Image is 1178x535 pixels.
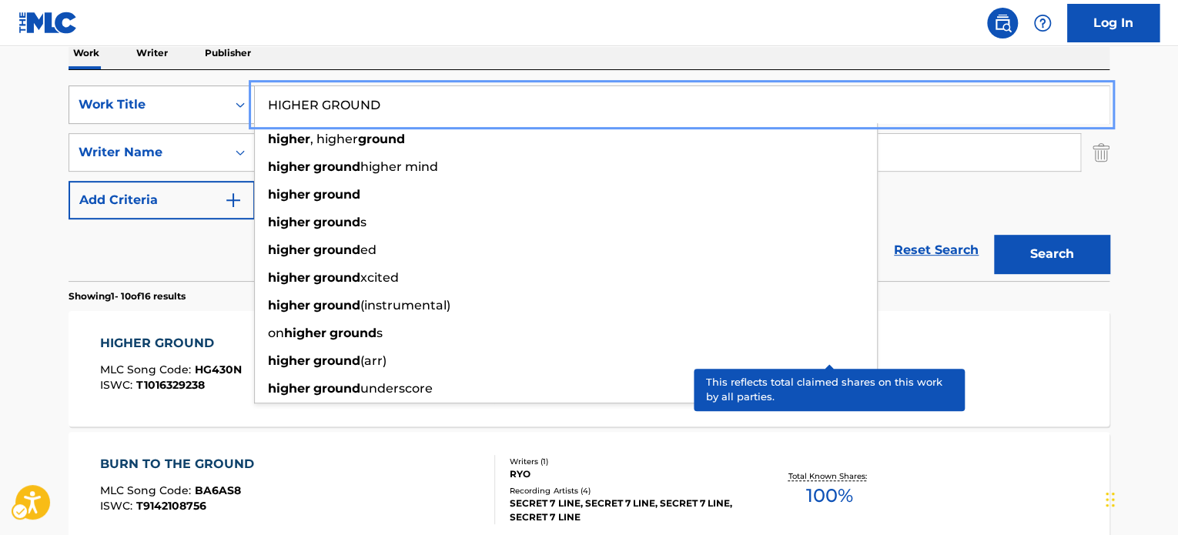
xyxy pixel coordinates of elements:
[69,181,255,219] button: Add Criteria
[195,483,241,497] span: BA6AS8
[313,215,360,229] strong: ground
[510,467,742,481] div: RYO
[255,86,1109,123] input: Search...
[69,37,104,69] p: Work
[360,381,433,396] span: underscore
[200,37,256,69] p: Publisher
[132,37,172,69] p: Writer
[1101,461,1178,535] iframe: Hubspot Iframe
[100,363,195,376] span: MLC Song Code :
[100,378,136,392] span: ISWC :
[1033,14,1052,32] img: help
[886,233,986,267] a: Reset Search
[136,499,206,513] span: T9142108756
[313,381,360,396] strong: ground
[100,455,262,473] div: BURN TO THE GROUND
[268,187,310,202] strong: higher
[69,311,1109,426] a: HIGHER GROUNDMLC Song Code:HG430NISWC:T1016329238Writers (1)RYOU ASUKARecording Artists (0)Total ...
[79,95,217,114] div: Work Title
[100,499,136,513] span: ISWC :
[268,353,310,368] strong: higher
[226,134,254,171] div: On
[268,242,310,257] strong: higher
[268,132,310,146] strong: higher
[224,191,243,209] img: 9d2ae6d4665cec9f34b9.svg
[136,378,205,392] span: T1016329238
[268,326,284,340] span: on
[69,85,1109,281] form: Search Form
[376,326,383,340] span: s
[313,159,360,174] strong: ground
[360,215,366,229] span: s
[360,270,399,285] span: xcited
[1093,133,1109,172] img: Delete Criterion
[284,326,326,340] strong: higher
[268,159,310,174] strong: higher
[360,159,438,174] span: higher mind
[1106,476,1115,523] div: Drag
[360,298,450,313] span: (instrumental)
[360,242,376,257] span: ed
[195,363,242,376] span: HG430N
[268,215,310,229] strong: higher
[510,456,742,467] div: Writers ( 1 )
[313,353,360,368] strong: ground
[993,14,1012,32] img: search
[310,132,358,146] span: , higher
[788,470,870,482] p: Total Known Shares:
[268,270,310,285] strong: higher
[358,132,405,146] strong: ground
[268,381,310,396] strong: higher
[330,326,376,340] strong: ground
[510,485,742,497] div: Recording Artists ( 4 )
[100,334,242,353] div: HIGHER GROUND
[313,242,360,257] strong: ground
[1067,4,1160,42] a: Log In
[1101,461,1178,535] div: Chat Widget
[69,289,186,303] p: Showing 1 - 10 of 16 results
[226,86,254,123] div: On
[313,270,360,285] strong: ground
[79,143,217,162] div: Writer Name
[100,483,195,497] span: MLC Song Code :
[18,12,78,34] img: MLC Logo
[994,235,1109,273] button: Search
[313,187,360,202] strong: ground
[313,298,360,313] strong: ground
[360,353,387,368] span: (arr)
[805,482,852,510] span: 100 %
[510,497,742,524] div: SECRET 7 LINE, SECRET 7 LINE, SECRET 7 LINE, SECRET 7 LINE
[268,298,310,313] strong: higher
